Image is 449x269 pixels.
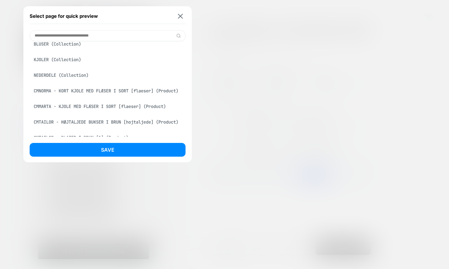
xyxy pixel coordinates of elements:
[30,116,186,128] div: CMTAILOR - HØJTALJEDE BUKSER I BRUN [hojtaljede] (Product)
[30,85,186,97] div: CMNORMA - KORT KJOLE MED FLÆSER I SORT [flaeser] (Product)
[30,54,186,66] div: KJOLER (Collection)
[30,13,98,19] span: Select page for quick preview
[30,100,186,112] div: CMMARTA - KJOLE MED FLÆSER I SORT [flaeser] (Product)
[116,218,122,225] button: Close teaser
[30,38,186,50] div: BLUSER (Collection)
[30,132,186,144] div: CMTAILOR - BLAZER I BRUN [1] (Product)
[176,33,181,38] img: edit
[31,228,93,235] span: FÅ 15% PÅ DIN FØRSTE ORDRE
[30,69,186,81] div: NEDERDELE (Collection)
[6,223,117,239] div: FÅ 15% PÅ DIN FØRSTE ORDRE Close teaser
[178,14,183,18] img: close
[30,143,186,157] button: Save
